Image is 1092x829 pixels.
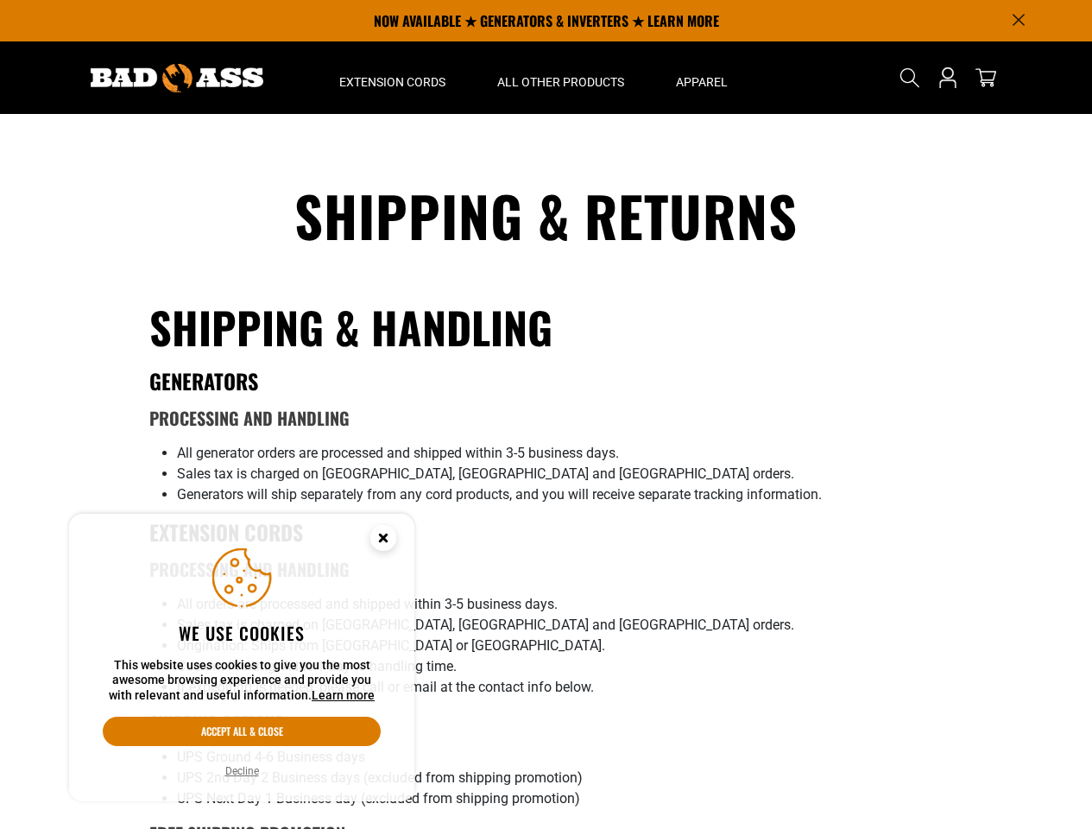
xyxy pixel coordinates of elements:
span: All generator orders are processed and shipped within 3-5 business days. [177,445,619,461]
strong: Processing and Handling [149,405,350,431]
h2: We use cookies [103,622,381,644]
button: Decline [220,763,264,780]
summary: Apparel [650,41,754,114]
strong: Shipping & Handling [149,294,552,358]
summary: Extension Cords [313,41,471,114]
img: Bad Ass Extension Cords [91,64,263,92]
summary: Search [896,64,924,92]
span: Sales tax is charged on [GEOGRAPHIC_DATA], [GEOGRAPHIC_DATA] and [GEOGRAPHIC_DATA] orders. [177,617,794,633]
strong: GENERATORS [149,365,258,396]
p: This website uses cookies to give you the most awesome browsing experience and provide you with r... [103,658,381,704]
aside: Cookie Consent [69,514,414,802]
button: Accept all & close [103,717,381,746]
summary: All Other Products [471,41,650,114]
span: Sales tax is charged on [GEOGRAPHIC_DATA], [GEOGRAPHIC_DATA] and [GEOGRAPHIC_DATA] orders. [177,465,794,482]
h1: Shipping & Returns [149,180,944,251]
span: UPS Next Day 1 Business day (excluded from shipping promotion) [177,790,580,807]
span: Extension Cords [339,74,445,90]
a: Learn more [312,688,375,702]
span: Apparel [676,74,728,90]
span: All Other Products [497,74,624,90]
li: Generators will ship separately from any cord products, and you will receive separate tracking in... [177,484,944,505]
